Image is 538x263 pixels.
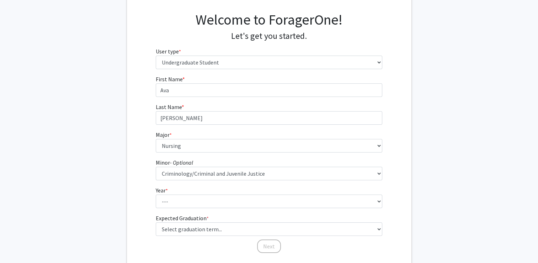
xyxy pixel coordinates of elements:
[156,31,382,41] h4: Let's get you started.
[257,239,281,253] button: Next
[156,158,193,167] label: Minor
[156,76,182,83] span: First Name
[156,214,209,222] label: Expected Graduation
[156,103,182,110] span: Last Name
[5,231,30,258] iframe: Chat
[156,11,382,28] h1: Welcome to ForagerOne!
[156,186,168,195] label: Year
[170,159,193,166] i: - Optional
[156,130,172,139] label: Major
[156,47,181,56] label: User type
